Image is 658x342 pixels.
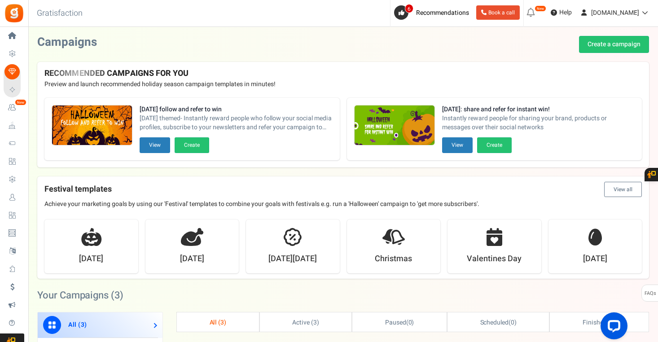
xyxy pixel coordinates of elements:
em: New [535,5,546,12]
strong: [DATE]: share and refer for instant win! [442,105,635,114]
strong: [DATE] [583,253,607,265]
span: ( ) [480,318,517,327]
strong: [DATE][DATE] [268,253,317,265]
button: Create [175,137,209,153]
span: 3 [114,288,120,303]
button: View all [604,182,642,197]
strong: [DATE] [180,253,204,265]
h2: Your Campaigns ( ) [37,291,123,300]
span: FAQs [644,285,656,302]
button: Create [477,137,512,153]
span: 6 [405,4,413,13]
span: Active ( ) [292,318,319,327]
h3: Gratisfaction [27,4,92,22]
span: All ( ) [68,320,87,329]
p: Preview and launch recommended holiday season campaign templates in minutes! [44,80,642,89]
img: Recommended Campaigns [355,105,434,146]
img: Gratisfaction [4,3,24,23]
span: ( ) [385,318,414,327]
a: 6 Recommendations [394,5,473,20]
h4: Festival templates [44,182,642,197]
span: 3 [220,318,224,327]
span: 0 [511,318,514,327]
strong: [DATE] [79,253,103,265]
a: Create a campaign [579,36,649,53]
em: New [15,99,26,105]
span: Help [557,8,572,17]
span: Finished ( ) [583,318,616,327]
strong: [DATE] follow and refer to win [140,105,333,114]
span: Recommendations [416,8,469,18]
span: Scheduled [480,318,509,327]
span: Instantly reward people for sharing your brand, products or messages over their social networks [442,114,635,132]
a: Book a call [476,5,520,20]
img: Recommended Campaigns [52,105,132,146]
a: Help [547,5,575,20]
button: View [140,137,170,153]
span: [DATE] themed- Instantly reward people who follow your social media profiles, subscribe to your n... [140,114,333,132]
a: New [4,100,24,115]
h2: Campaigns [37,36,97,49]
strong: Valentines Day [467,253,522,265]
span: Paused [385,318,406,327]
span: 3 [313,318,317,327]
button: View [442,137,473,153]
p: Achieve your marketing goals by using our 'Festival' templates to combine your goals with festiva... [44,200,642,209]
span: [DOMAIN_NAME] [591,8,639,18]
span: All ( ) [210,318,227,327]
span: 3 [81,320,85,329]
h4: RECOMMENDED CAMPAIGNS FOR YOU [44,69,642,78]
strong: Christmas [375,253,412,265]
span: 0 [408,318,412,327]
